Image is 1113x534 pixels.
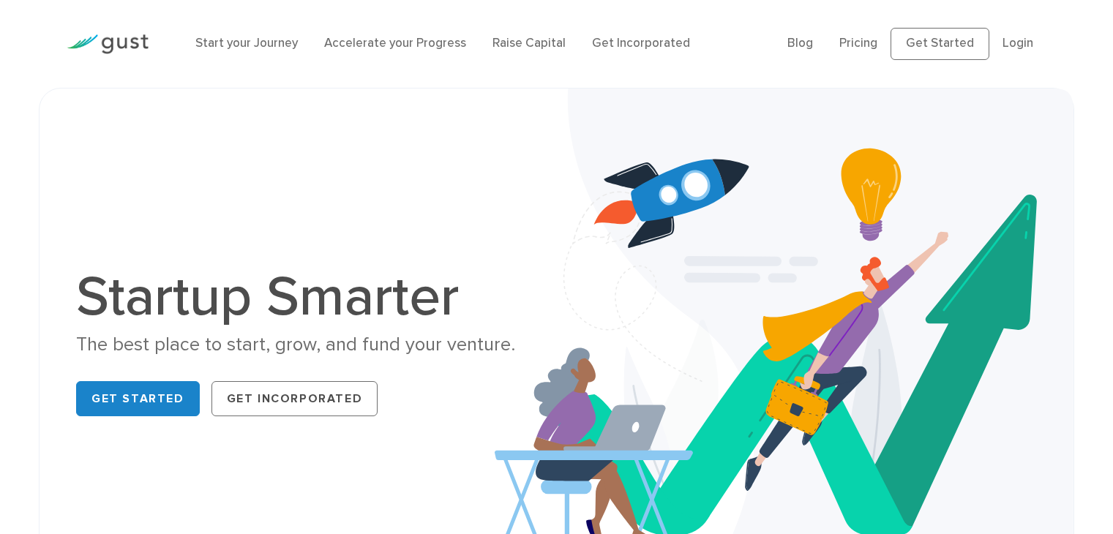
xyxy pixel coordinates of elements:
a: Get Incorporated [211,381,378,416]
div: The best place to start, grow, and fund your venture. [76,332,545,358]
a: Pricing [839,36,877,50]
a: Get Started [76,381,200,416]
img: Gust Logo [67,34,149,54]
a: Get Started [891,28,989,60]
a: Blog [787,36,813,50]
h1: Startup Smarter [76,269,545,325]
a: Get Incorporated [592,36,690,50]
a: Accelerate your Progress [324,36,466,50]
a: Start your Journey [195,36,298,50]
a: Raise Capital [492,36,566,50]
a: Login [1003,36,1033,50]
